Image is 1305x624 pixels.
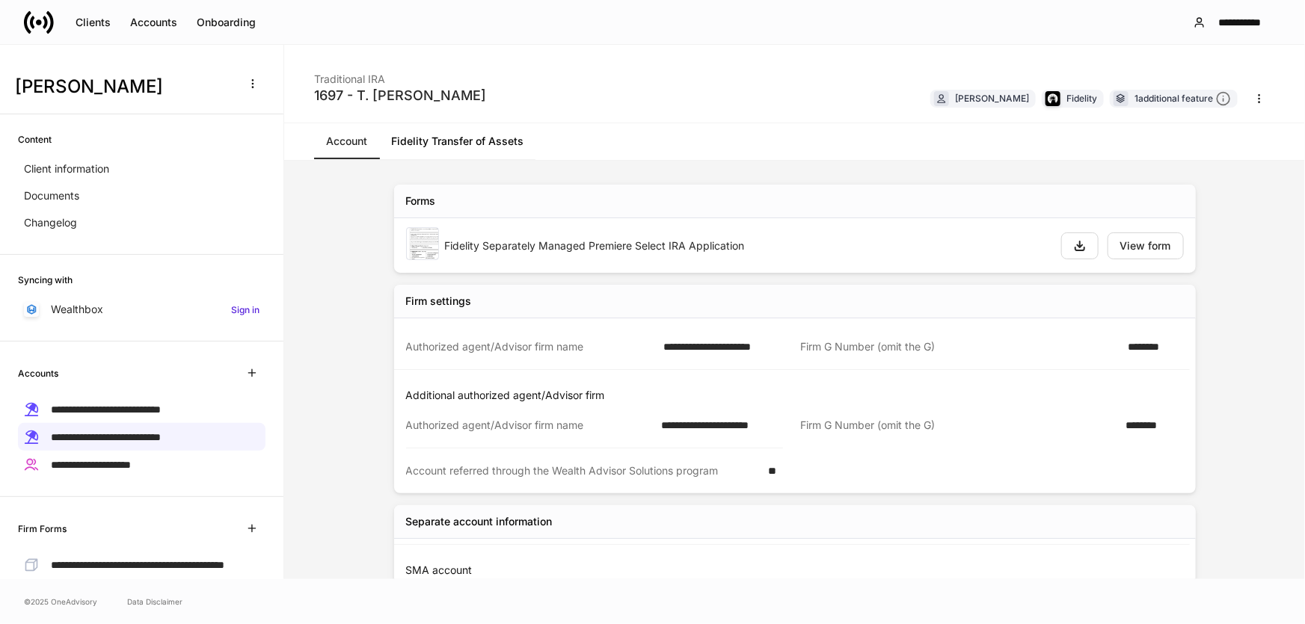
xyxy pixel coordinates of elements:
[18,182,265,209] a: Documents
[187,10,265,34] button: Onboarding
[15,75,231,99] h3: [PERSON_NAME]
[801,339,1120,354] div: Firm G Number (omit the G)
[18,273,73,287] h6: Syncing with
[18,366,58,380] h6: Accounts
[127,596,182,608] a: Data Disclaimer
[406,418,652,433] div: Authorized agent/Advisor firm name
[406,194,436,208] div: Forms
[406,514,553,529] div: Separate account information
[24,596,97,608] span: © 2025 OneAdvisory
[406,388,1190,403] p: Additional authorized agent/Advisor firm
[231,303,260,317] h6: Sign in
[66,10,120,34] button: Clients
[130,17,177,28] div: Accounts
[406,463,760,478] div: Account referred through the Wealth Advisor Solutions program
[445,238,1049,253] div: Fidelity Separately Managed Premiere Select IRA Application
[314,87,486,105] div: 1697 - T. [PERSON_NAME]
[314,123,379,159] a: Account
[1066,91,1097,105] div: Fidelity
[24,215,77,230] p: Changelog
[18,155,265,182] a: Client information
[18,522,67,536] h6: Firm Forms
[18,132,52,146] h6: Content
[51,302,103,317] p: Wealthbox
[1120,241,1171,251] div: View form
[1134,91,1231,107] div: 1 additional feature
[406,563,1190,578] p: SMA account
[955,91,1029,105] div: [PERSON_NAME]
[24,161,109,176] p: Client information
[24,188,79,203] p: Documents
[18,209,265,236] a: Changelog
[314,63,486,87] div: Traditional IRA
[197,17,256,28] div: Onboarding
[406,339,655,354] div: Authorized agent/Advisor firm name
[18,296,265,323] a: WealthboxSign in
[1108,232,1184,259] button: View form
[120,10,187,34] button: Accounts
[801,418,1117,433] div: Firm G Number (omit the G)
[379,123,535,159] a: Fidelity Transfer of Assets
[76,17,111,28] div: Clients
[406,294,472,309] div: Firm settings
